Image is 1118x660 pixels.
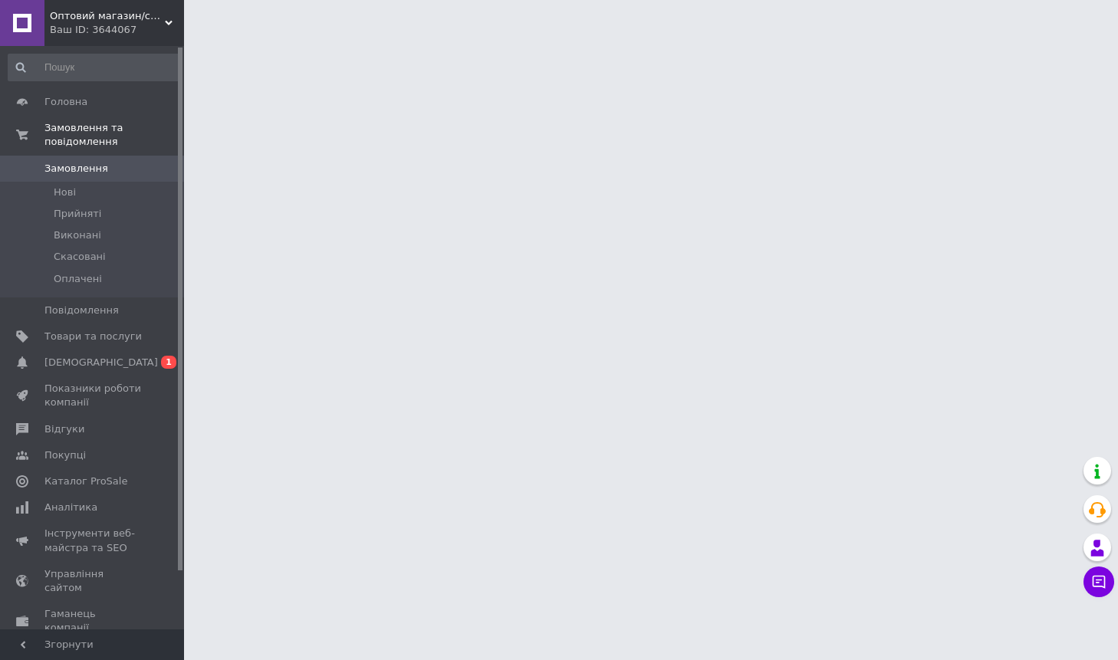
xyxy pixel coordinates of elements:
[44,95,87,109] span: Головна
[44,448,86,462] span: Покупці
[44,121,184,149] span: Замовлення та повідомлення
[44,501,97,514] span: Аналітика
[44,474,127,488] span: Каталог ProSale
[54,207,101,221] span: Прийняті
[44,422,84,436] span: Відгуки
[44,162,108,176] span: Замовлення
[161,356,176,369] span: 1
[54,272,102,286] span: Оплачені
[50,23,184,37] div: Ваш ID: 3644067
[44,382,142,409] span: Показники роботи компанії
[44,330,142,343] span: Товари та послуги
[54,186,76,199] span: Нові
[50,9,165,23] span: Оптовий магазин/склад автозапчастин "Auto Metiz Store"
[54,228,101,242] span: Виконані
[8,54,181,81] input: Пошук
[54,250,106,264] span: Скасовані
[44,607,142,635] span: Гаманець компанії
[44,527,142,554] span: Інструменти веб-майстра та SEO
[44,567,142,595] span: Управління сайтом
[44,304,119,317] span: Повідомлення
[1083,566,1114,597] button: Чат з покупцем
[44,356,158,369] span: [DEMOGRAPHIC_DATA]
